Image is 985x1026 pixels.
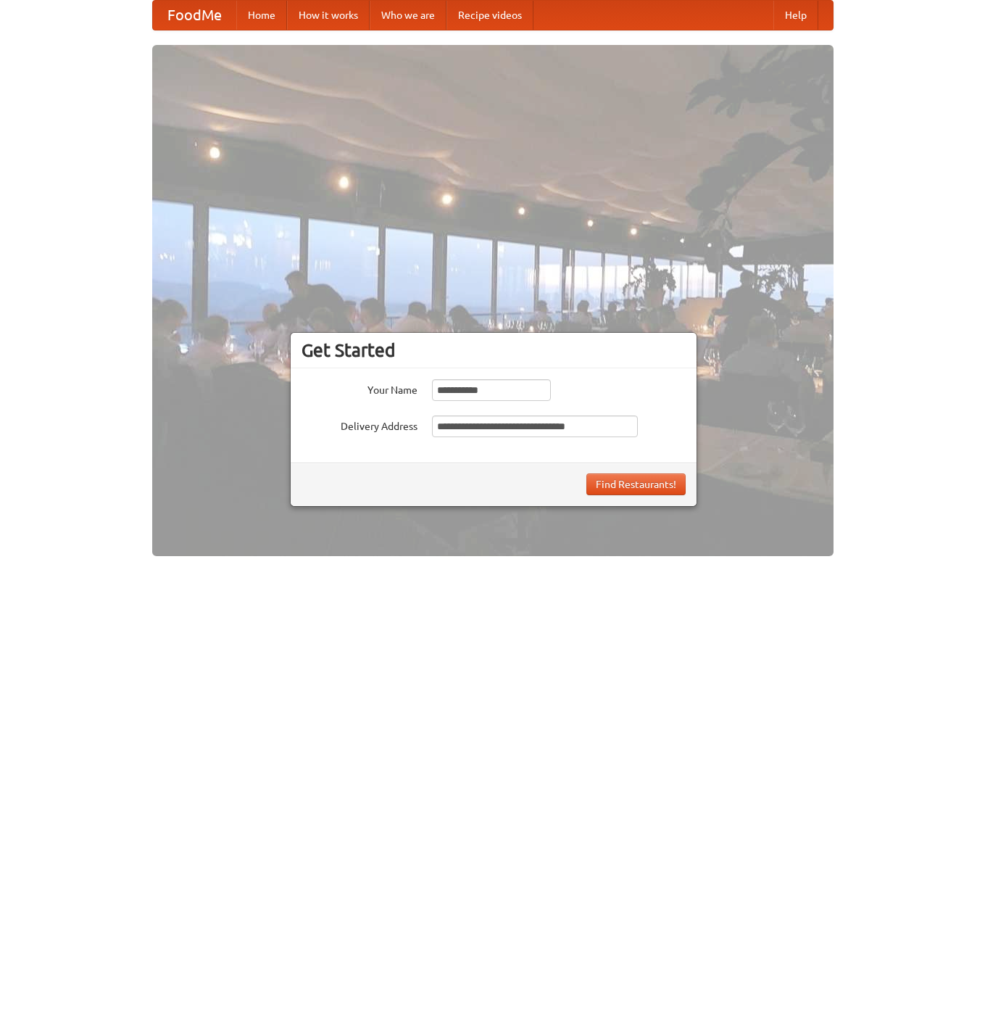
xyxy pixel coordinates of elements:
a: Help [773,1,818,30]
a: Recipe videos [446,1,533,30]
h3: Get Started [302,339,686,361]
a: Who we are [370,1,446,30]
button: Find Restaurants! [586,473,686,495]
a: FoodMe [153,1,236,30]
label: Your Name [302,379,417,397]
label: Delivery Address [302,415,417,434]
a: Home [236,1,287,30]
a: How it works [287,1,370,30]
